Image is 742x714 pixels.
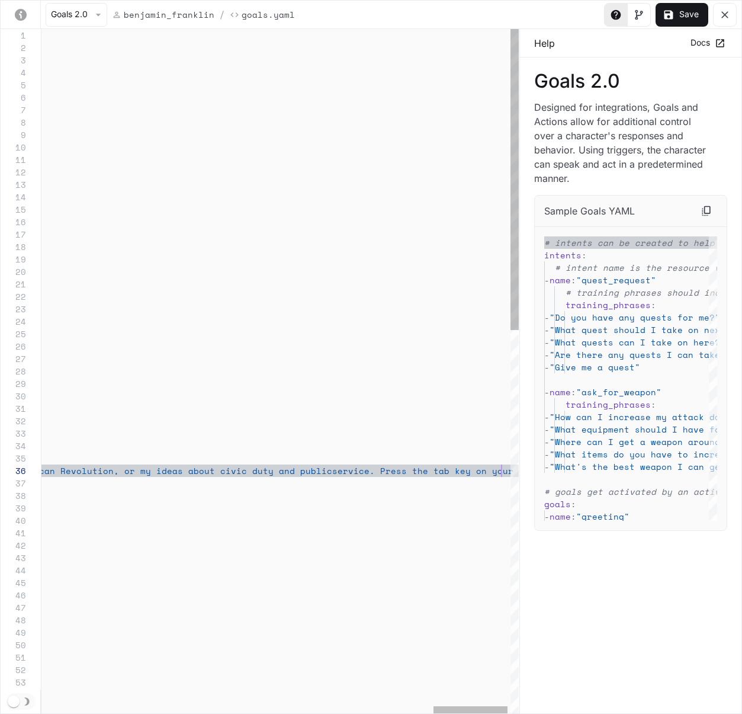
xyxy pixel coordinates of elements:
div: 10 [1,141,26,153]
span: service. Press the tab key on your keyboard to ask [332,465,599,477]
span: - [544,460,550,473]
div: 1 [1,29,26,41]
span: - [544,348,550,361]
div: 39 [1,502,26,514]
span: - [544,361,550,373]
span: : [571,510,576,523]
span: intents [544,249,582,261]
span: volution, or my ideas about civic duty and public [71,465,332,477]
span: : [571,386,576,398]
span: training_phrases [566,299,651,311]
div: 41 [1,527,26,539]
div: 49 [1,626,26,639]
div: 13 [1,178,26,191]
span: - [544,448,550,460]
span: - [544,274,550,286]
div: 34 [1,440,26,452]
div: 37 [1,477,26,489]
span: "ask_for_weapon" [576,386,661,398]
p: Help [534,36,555,50]
div: 6 [1,91,26,104]
span: : [582,249,587,261]
div: 52 [1,664,26,676]
div: 44 [1,564,26,577]
div: 50 [1,639,26,651]
p: Sample Goals YAML [544,204,635,218]
p: benjamin_franklin [124,8,214,21]
span: "What quest should I take on next?" [550,324,736,336]
span: name [550,386,571,398]
div: 18 [1,241,26,253]
span: goals [544,498,571,510]
div: 22 [1,290,26,303]
div: 47 [1,601,26,614]
div: 20 [1,265,26,278]
div: 54 [1,689,26,701]
div: 33 [1,427,26,440]
div: 42 [1,539,26,552]
div: 29 [1,377,26,390]
div: 46 [1,589,26,601]
span: - [544,386,550,398]
div: 30 [1,390,26,402]
span: "What quests can I take on here?" [550,336,725,348]
button: Toggle Help panel [604,3,628,27]
span: Dark mode toggle [8,694,20,707]
div: 24 [1,315,26,328]
div: 27 [1,353,26,365]
div: 7 [1,104,26,116]
div: 25 [1,328,26,340]
div: 15 [1,203,26,216]
div: 40 [1,514,26,527]
p: Goals 2.0 [534,72,727,91]
div: 21 [1,278,26,290]
span: - [544,336,550,348]
div: 28 [1,365,26,377]
div: 31 [1,402,26,415]
div: 51 [1,651,26,664]
div: 16 [1,216,26,228]
div: 35 [1,452,26,465]
div: 38 [1,489,26,502]
div: 32 [1,415,26,427]
span: name [550,274,571,286]
span: - [544,436,550,448]
div: 2 [1,41,26,54]
div: 8 [1,116,26,129]
div: 19 [1,253,26,265]
div: 4 [1,66,26,79]
div: 5 [1,79,26,91]
span: - [544,411,550,423]
div: 45 [1,577,26,589]
span: / [219,8,225,22]
span: training_phrases [566,398,651,411]
button: Toggle Visual editor panel [627,3,651,27]
span: - [544,510,550,523]
p: Designed for integrations, Goals and Actions allow for additional control over a character's resp... [534,100,708,185]
span: - [544,311,550,324]
div: 48 [1,614,26,626]
a: Docs [688,33,727,53]
div: 9 [1,129,26,141]
span: : [571,274,576,286]
button: Goals 2.0 [46,3,107,27]
div: 43 [1,552,26,564]
span: name [550,510,571,523]
span: "quest_request" [576,274,656,286]
div: 3 [1,54,26,66]
div: 11 [1,153,26,166]
span: : [571,498,576,510]
span: : [651,398,656,411]
button: Save [656,3,708,27]
div: 17 [1,228,26,241]
div: 26 [1,340,26,353]
p: Goals.yaml [242,8,295,21]
span: - [544,423,550,436]
div: 23 [1,303,26,315]
span: "greeting" [576,510,629,523]
div: 14 [1,191,26,203]
div: 36 [1,465,26,477]
div: 53 [1,676,26,689]
span: : [651,299,656,311]
div: 12 [1,166,26,178]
